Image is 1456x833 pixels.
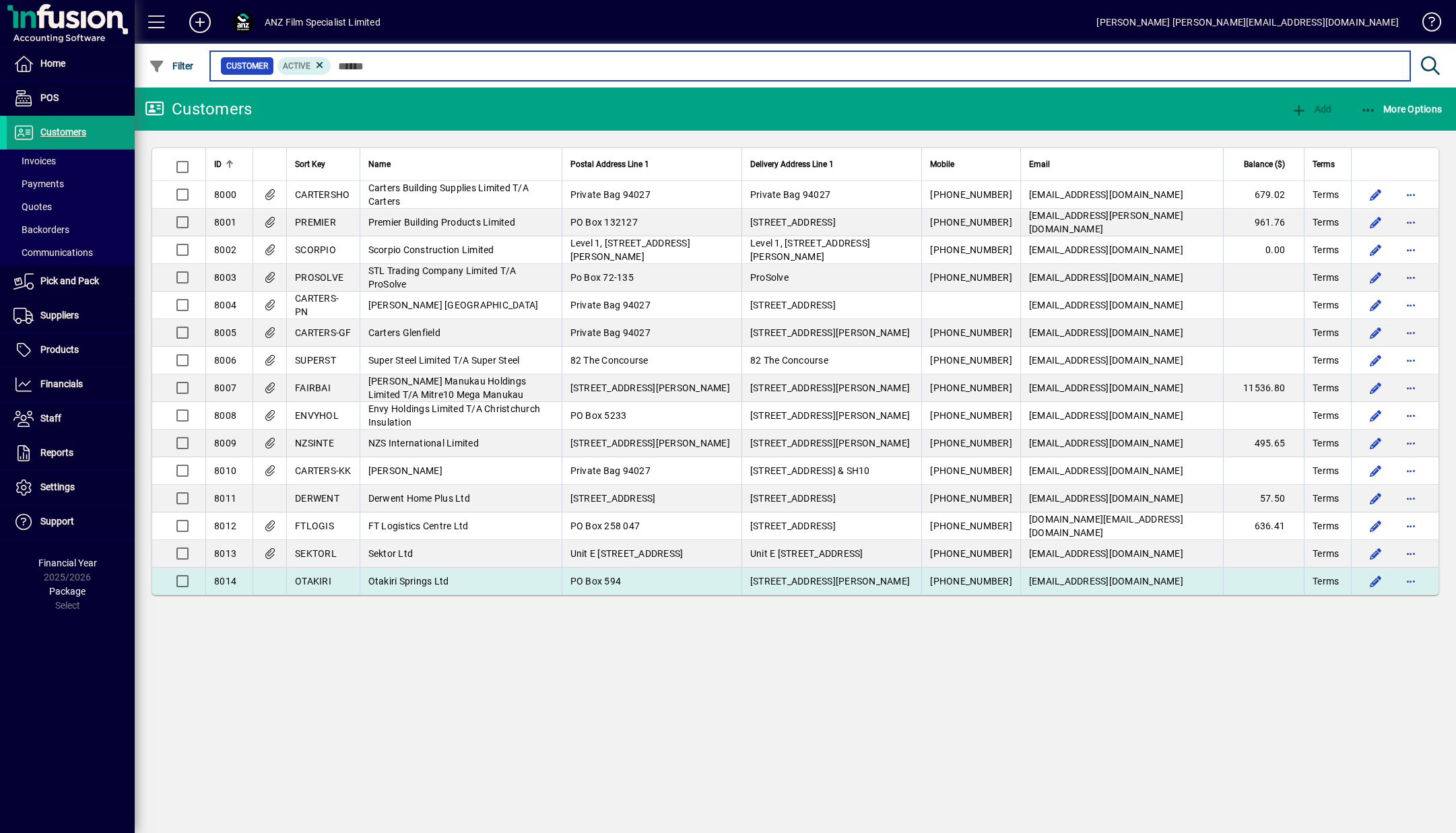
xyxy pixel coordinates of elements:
[1244,157,1285,172] span: Balance ($)
[930,244,1012,255] span: [PHONE_NUMBER]
[7,241,135,264] a: Communications
[1400,543,1422,564] button: More options
[1313,464,1339,477] span: Terms
[1029,244,1183,255] span: [EMAIL_ADDRESS][DOMAIN_NAME]
[1313,188,1339,201] span: Terms
[750,493,836,504] span: [STREET_ADDRESS]
[1365,211,1387,233] button: Edit
[1029,355,1183,366] span: [EMAIL_ADDRESS][DOMAIN_NAME]
[214,410,236,421] span: 8008
[570,493,656,504] span: [STREET_ADDRESS]
[214,521,236,531] span: 8012
[1223,236,1304,264] td: 0.00
[368,376,527,400] span: [PERSON_NAME] Manukau Holdings Limited T/A Mitre10 Mega Manukau
[570,382,730,393] span: [STREET_ADDRESS][PERSON_NAME]
[1029,327,1183,338] span: [EMAIL_ADDRESS][DOMAIN_NAME]
[1365,377,1387,399] button: Edit
[1400,570,1422,592] button: More options
[368,355,520,366] span: Super Steel Limited T/A Super Steel
[1223,181,1304,209] td: 679.02
[750,217,836,228] span: [STREET_ADDRESS]
[1400,322,1422,343] button: More options
[7,471,135,504] a: Settings
[40,58,65,69] span: Home
[570,272,634,283] span: Po Box 72-135
[1288,97,1335,121] button: Add
[368,465,442,476] span: [PERSON_NAME]
[214,244,236,255] span: 8002
[1400,460,1422,481] button: More options
[1313,354,1339,367] span: Terms
[1400,211,1422,233] button: More options
[930,548,1012,559] span: [PHONE_NUMBER]
[7,218,135,241] a: Backorders
[1029,493,1183,504] span: [EMAIL_ADDRESS][DOMAIN_NAME]
[1313,574,1339,588] span: Terms
[1365,460,1387,481] button: Edit
[1313,409,1339,422] span: Terms
[1313,271,1339,284] span: Terms
[750,576,910,587] span: [STREET_ADDRESS][PERSON_NAME]
[1365,239,1387,261] button: Edit
[570,355,649,366] span: 82 The Concourse
[40,92,59,103] span: POS
[930,157,954,172] span: Mobile
[570,300,651,310] span: Private Bag 94027
[7,47,135,81] a: Home
[40,481,75,492] span: Settings
[145,98,252,120] div: Customers
[214,438,236,448] span: 8009
[295,576,331,587] span: OTAKIRI
[570,327,651,338] span: Private Bag 94027
[38,558,97,568] span: Financial Year
[7,299,135,333] a: Suppliers
[570,576,622,587] span: PO Box 594
[1365,322,1387,343] button: Edit
[570,548,684,559] span: Unit E [STREET_ADDRESS]
[1029,189,1183,200] span: [EMAIL_ADDRESS][DOMAIN_NAME]
[1029,382,1183,393] span: [EMAIL_ADDRESS][DOMAIN_NAME]
[1400,488,1422,509] button: More options
[1029,576,1183,587] span: [EMAIL_ADDRESS][DOMAIN_NAME]
[1029,465,1183,476] span: [EMAIL_ADDRESS][DOMAIN_NAME]
[1223,209,1304,236] td: 961.76
[40,275,99,286] span: Pick and Pack
[214,157,222,172] span: ID
[368,438,479,448] span: NZS International Limited
[930,157,1012,172] div: Mobile
[295,217,336,228] span: PREMIER
[295,410,339,421] span: ENVYHOL
[930,576,1012,587] span: [PHONE_NUMBER]
[145,54,197,78] button: Filter
[930,521,1012,531] span: [PHONE_NUMBER]
[7,368,135,401] a: Financials
[178,10,222,34] button: Add
[295,521,334,531] span: FTLOGIS
[1313,243,1339,257] span: Terms
[295,157,325,172] span: Sort Key
[1313,381,1339,395] span: Terms
[7,333,135,367] a: Products
[1313,326,1339,339] span: Terms
[214,465,236,476] span: 8010
[1360,104,1443,114] span: More Options
[149,61,194,71] span: Filter
[295,293,339,317] span: CARTERS-PN
[40,516,74,527] span: Support
[13,247,93,258] span: Communications
[1365,294,1387,316] button: Edit
[1029,514,1183,538] span: [DOMAIN_NAME][EMAIL_ADDRESS][DOMAIN_NAME]
[750,272,789,283] span: ProSolve
[7,195,135,218] a: Quotes
[930,355,1012,366] span: [PHONE_NUMBER]
[570,438,730,448] span: [STREET_ADDRESS][PERSON_NAME]
[214,382,236,393] span: 8007
[295,244,336,255] span: SCORPIO
[214,493,236,504] span: 8011
[13,201,52,212] span: Quotes
[40,413,61,424] span: Staff
[1096,11,1399,33] div: [PERSON_NAME] [PERSON_NAME][EMAIL_ADDRESS][DOMAIN_NAME]
[1029,410,1183,421] span: [EMAIL_ADDRESS][DOMAIN_NAME]
[368,521,469,531] span: FT Logistics Centre Ltd
[930,272,1012,283] span: [PHONE_NUMBER]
